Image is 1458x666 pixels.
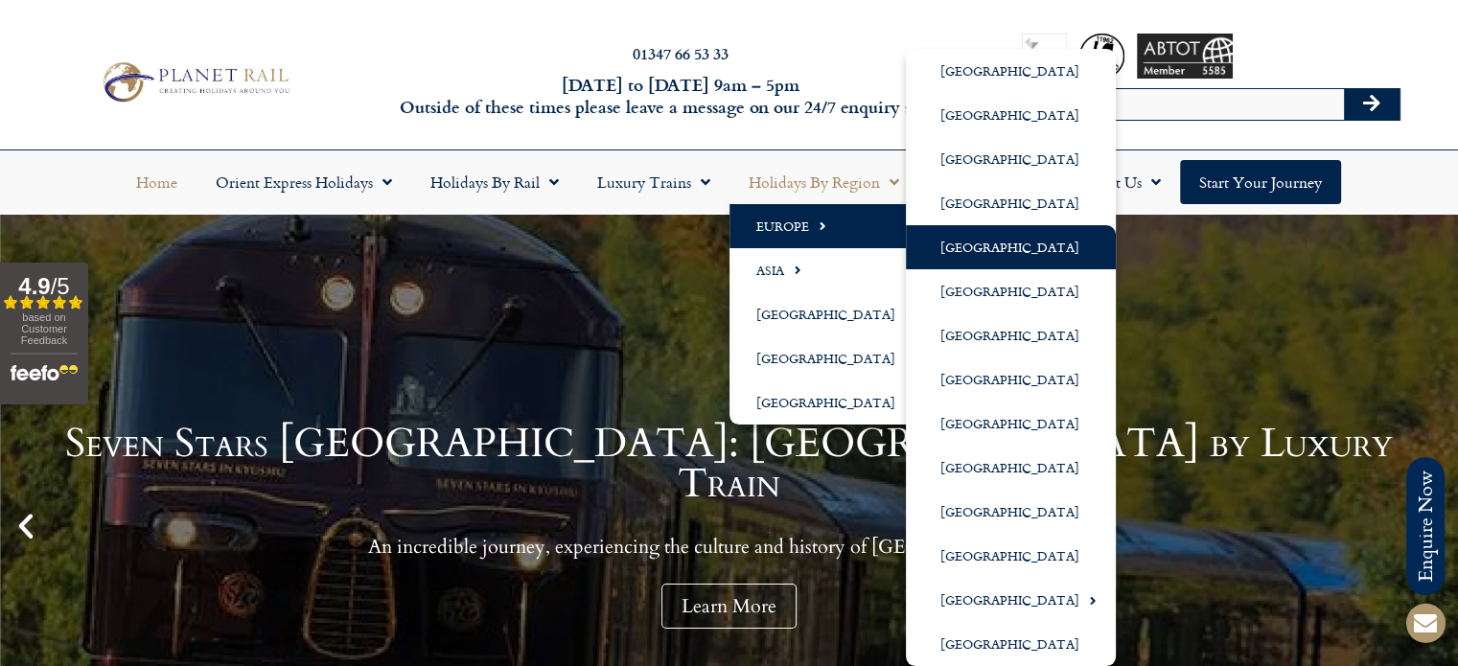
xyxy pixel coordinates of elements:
a: [GEOGRAPHIC_DATA] [906,490,1116,534]
a: [GEOGRAPHIC_DATA] [906,313,1116,357]
a: [GEOGRAPHIC_DATA] [906,269,1116,313]
a: [GEOGRAPHIC_DATA] [906,93,1116,137]
a: Europe [729,204,932,248]
a: [GEOGRAPHIC_DATA] [906,49,1116,93]
a: 01347 66 53 33 [633,42,729,64]
h1: Seven Stars [GEOGRAPHIC_DATA]: [GEOGRAPHIC_DATA] by Luxury Train [48,424,1410,504]
a: Orient Express Holidays [197,160,411,204]
a: [GEOGRAPHIC_DATA] [906,622,1116,666]
a: [GEOGRAPHIC_DATA] [729,380,932,425]
a: Holidays by Region [729,160,918,204]
a: [GEOGRAPHIC_DATA] [906,534,1116,578]
div: Previous slide [10,510,42,542]
a: [GEOGRAPHIC_DATA] [906,578,1116,622]
ul: Europe [906,49,1116,666]
a: Holidays by Rail [411,160,578,204]
a: [GEOGRAPHIC_DATA] [906,357,1116,402]
h6: [DATE] to [DATE] 9am – 5pm Outside of these times please leave a message on our 24/7 enquiry serv... [394,74,967,119]
a: About Us [1060,160,1180,204]
a: [GEOGRAPHIC_DATA] [906,137,1116,181]
a: Learn More [661,584,797,629]
img: Planet Rail Train Holidays Logo [95,57,294,106]
a: Asia [729,248,932,292]
a: Home [117,160,197,204]
button: Search [1344,89,1400,120]
a: [GEOGRAPHIC_DATA] [729,336,932,380]
a: Luxury Trains [578,160,729,204]
nav: Menu [10,160,1448,204]
a: [GEOGRAPHIC_DATA] [906,446,1116,490]
a: Start your Journey [1180,160,1341,204]
a: [GEOGRAPHIC_DATA] [729,292,932,336]
a: [GEOGRAPHIC_DATA] [906,181,1116,225]
a: [GEOGRAPHIC_DATA] [906,402,1116,446]
a: [GEOGRAPHIC_DATA] [906,225,1116,269]
p: An incredible journey, experiencing the culture and history of [GEOGRAPHIC_DATA]. [48,535,1410,559]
